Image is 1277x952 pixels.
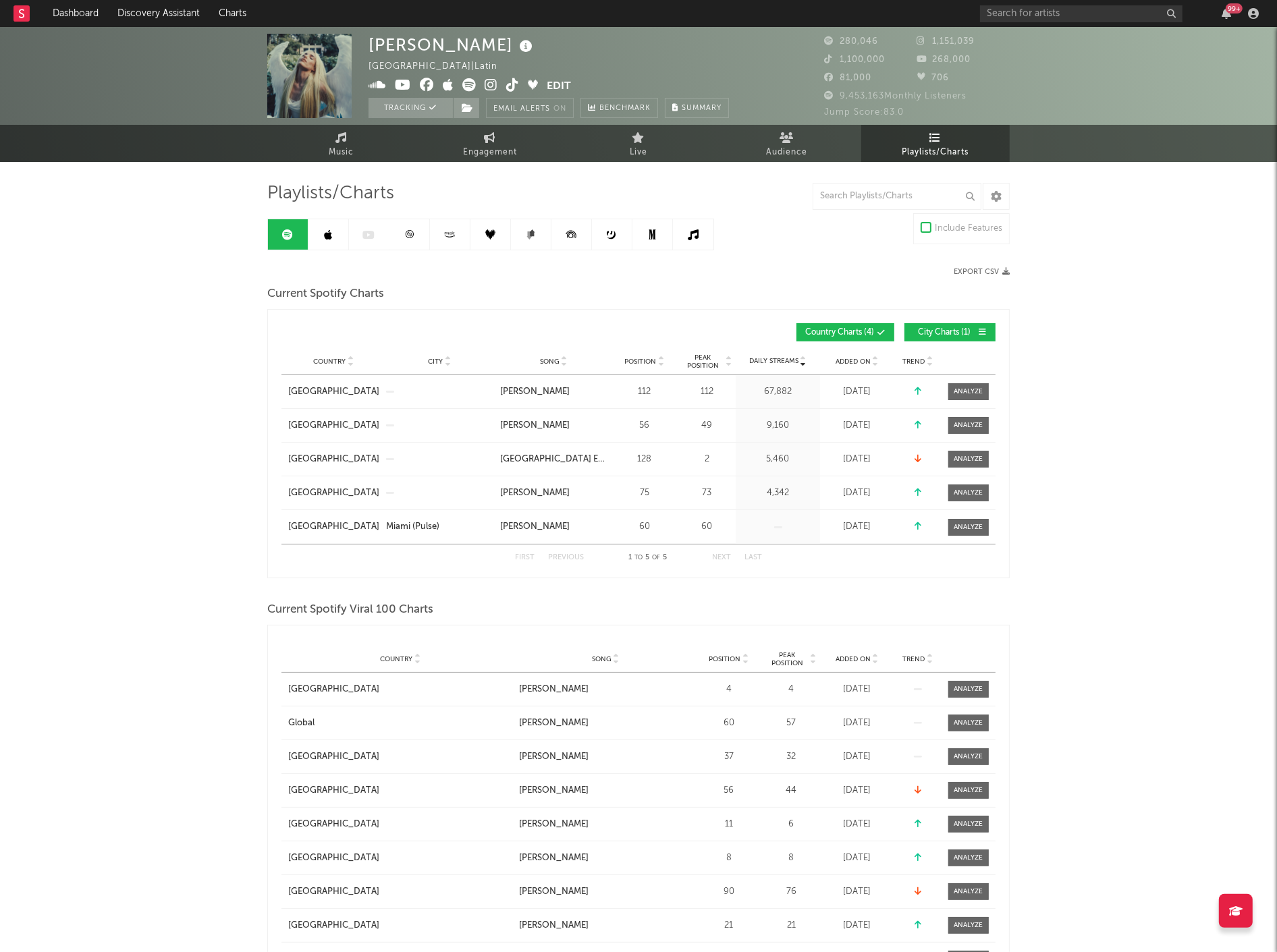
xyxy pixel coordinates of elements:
[500,486,607,500] a: [PERSON_NAME]
[766,885,817,899] div: 76
[267,602,433,618] span: Current Spotify Viral 100 Charts
[739,385,817,399] div: 67,882
[429,358,443,366] span: City
[369,59,513,75] div: [GEOGRAPHIC_DATA] | Latin
[1226,3,1243,13] div: 99 +
[813,183,981,210] input: Search Playlists/Charts
[824,92,967,101] span: 9,453,163 Monthly Listeners
[519,818,589,831] div: [PERSON_NAME]
[500,453,607,466] div: [GEOGRAPHIC_DATA] EN EL 2000
[699,717,759,730] div: 60
[836,358,871,366] span: Added On
[614,419,675,432] div: 56
[267,125,416,162] a: Music
[630,144,647,161] span: Live
[904,323,996,341] button: City Charts(1)
[766,651,809,667] span: Peak Position
[288,818,512,831] a: [GEOGRAPHIC_DATA]
[288,486,379,500] a: [GEOGRAPHIC_DATA]
[519,919,692,932] a: [PERSON_NAME]
[823,885,891,899] div: [DATE]
[329,144,354,161] span: Music
[902,144,969,161] span: Playlists/Charts
[519,784,589,797] div: [PERSON_NAME]
[519,683,692,696] a: [PERSON_NAME]
[553,105,566,113] em: On
[288,520,379,534] div: [GEOGRAPHIC_DATA]
[288,717,315,730] div: Global
[699,919,759,932] div: 21
[954,268,1010,276] button: Export CSV
[766,818,817,831] div: 6
[935,221,1002,237] div: Include Features
[699,683,759,696] div: 4
[824,74,871,82] span: 81,000
[540,358,560,366] span: Song
[519,851,692,865] a: [PERSON_NAME]
[766,750,817,764] div: 32
[519,750,692,764] a: [PERSON_NAME]
[288,784,379,797] div: [GEOGRAPHIC_DATA]
[548,554,584,561] button: Previous
[288,750,512,764] a: [GEOGRAPHIC_DATA]
[519,919,589,932] div: [PERSON_NAME]
[614,486,675,500] div: 75
[836,655,871,663] span: Added On
[386,520,439,534] div: Miami (Pulse)
[823,385,891,399] div: [DATE]
[519,885,692,899] a: [PERSON_NAME]
[823,419,891,432] div: [DATE]
[500,385,570,399] div: [PERSON_NAME]
[386,520,493,534] a: Miami (Pulse)
[500,520,570,534] div: [PERSON_NAME]
[903,358,925,366] span: Trend
[500,419,570,432] div: [PERSON_NAME]
[766,784,817,797] div: 44
[917,74,950,82] span: 706
[823,851,891,865] div: [DATE]
[267,186,394,202] span: Playlists/Charts
[486,98,574,118] button: Email AlertsOn
[682,453,732,466] div: 2
[463,144,517,161] span: Engagement
[625,358,657,366] span: Position
[653,555,661,561] span: of
[380,655,412,663] span: Country
[1222,8,1231,19] button: 99+
[682,486,732,500] div: 73
[288,683,379,696] div: [GEOGRAPHIC_DATA]
[739,419,817,432] div: 9,160
[519,717,589,730] div: [PERSON_NAME]
[903,655,925,663] span: Trend
[635,555,643,561] span: to
[682,385,732,399] div: 112
[614,453,675,466] div: 128
[519,717,692,730] a: [PERSON_NAME]
[796,323,894,341] button: Country Charts(4)
[288,419,379,432] div: [GEOGRAPHIC_DATA]
[564,125,713,162] a: Live
[739,486,817,500] div: 4,342
[288,851,379,865] div: [GEOGRAPHIC_DATA]
[824,37,878,46] span: 280,046
[823,486,891,500] div: [DATE]
[699,784,759,797] div: 56
[861,125,1010,162] a: Playlists/Charts
[500,486,570,500] div: [PERSON_NAME]
[369,34,536,56] div: [PERSON_NAME]
[824,55,885,64] span: 1,100,000
[739,453,817,466] div: 5,460
[519,750,589,764] div: [PERSON_NAME]
[805,329,874,337] span: Country Charts ( 4 )
[288,453,379,466] a: [GEOGRAPHIC_DATA]
[823,717,891,730] div: [DATE]
[917,37,975,46] span: 1,151,039
[823,520,891,534] div: [DATE]
[288,919,379,932] div: [GEOGRAPHIC_DATA]
[314,358,346,366] span: Country
[823,453,891,466] div: [DATE]
[519,683,589,696] div: [PERSON_NAME]
[288,784,512,797] a: [GEOGRAPHIC_DATA]
[823,683,891,696] div: [DATE]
